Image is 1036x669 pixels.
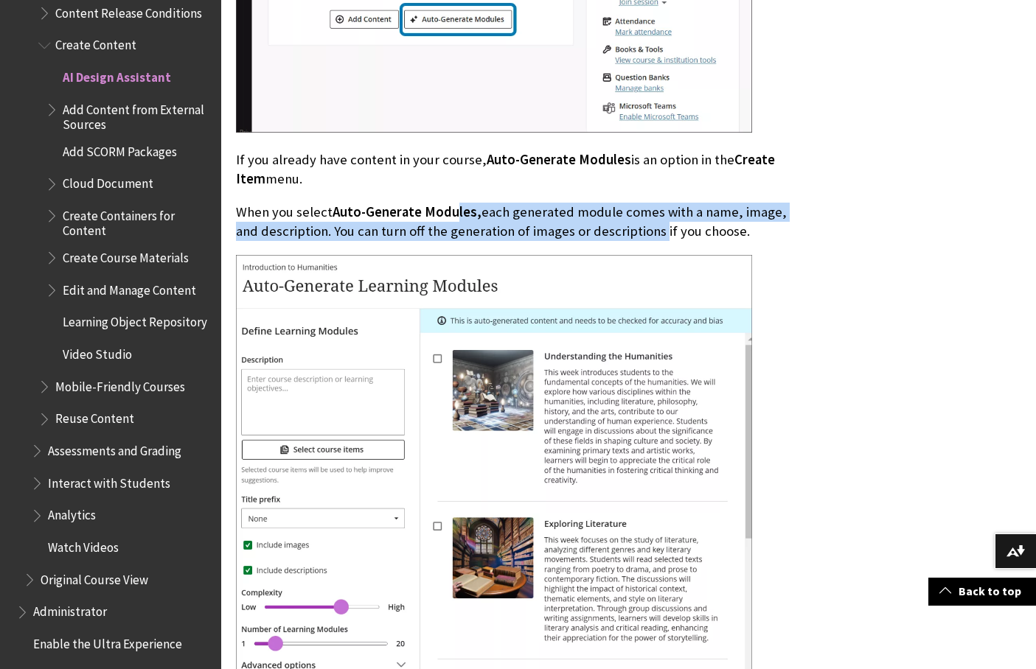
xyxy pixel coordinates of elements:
span: Cloud Document [63,172,153,192]
span: AI Design Assistant [63,65,171,85]
span: Enable the Ultra Experience [33,631,182,651]
p: If you already have content in your course, is an option in the menu. [236,150,803,189]
span: Assessments and Grading [48,438,181,458]
span: Auto-Generate Modules [487,151,631,168]
span: Video Studio [63,342,132,362]
span: Administrator [33,600,107,620]
span: Original Course View [41,567,148,587]
span: Interact with Students [48,471,170,491]
span: Analytics [48,503,96,523]
span: Add Content from External Sources [63,97,211,132]
span: Add SCORM Packages [63,139,177,159]
span: Mobile-Friendly Courses [55,374,185,394]
span: Create Content [55,33,136,53]
span: Edit and Manage Content [63,278,196,298]
span: Auto-Generate Modules, [333,203,482,220]
span: Create Item [236,151,775,187]
span: Learning Object Repository [63,310,207,330]
span: Create Course Materials [63,245,189,265]
span: Content Release Conditions [55,1,202,21]
span: Create Containers for Content [63,203,211,238]
p: When you select each generated module comes with a name, image, and description. You can turn off... [236,203,803,241]
span: Reuse Content [55,407,134,427]
a: Back to top [928,578,1036,605]
span: Watch Videos [48,535,119,555]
